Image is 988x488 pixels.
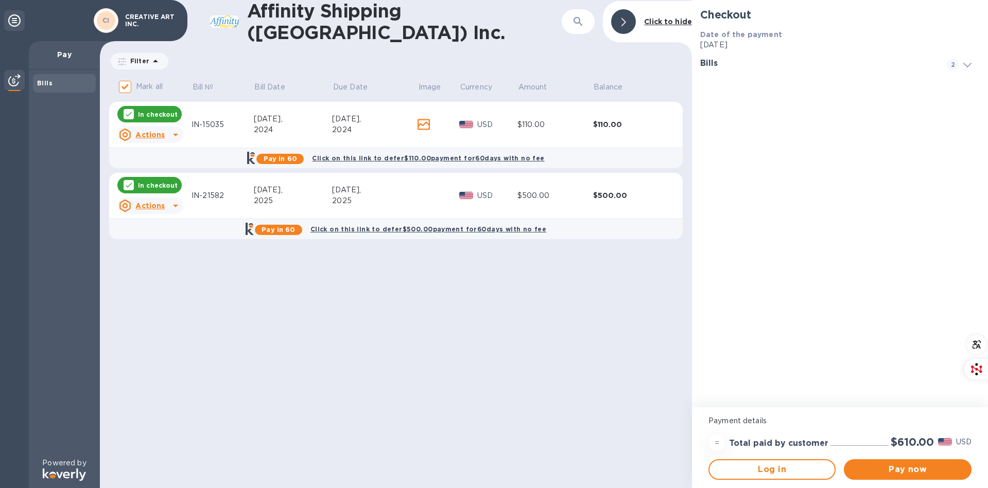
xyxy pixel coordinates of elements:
[264,155,297,162] b: Pay in 60
[708,435,725,451] div: =
[459,192,473,199] img: USD
[419,82,441,93] p: Image
[333,82,381,93] span: Due Date
[517,119,593,130] div: $110.00
[593,190,669,201] div: $500.00
[192,190,254,201] div: IN-21582
[700,8,980,21] h2: Checkout
[138,181,178,190] p: In checkout
[125,13,177,28] p: CREATIVE ART INC.
[700,59,934,68] h3: Bills
[254,124,332,135] div: 2024
[254,195,332,206] div: 2025
[254,82,298,93] span: Bill Date
[262,226,295,233] b: Pay in 60
[718,463,826,476] span: Log in
[459,121,473,128] img: USD
[844,459,971,480] button: Pay now
[312,154,544,162] b: Click on this link to defer $110.00 payment for 60 days with no fee
[477,190,517,201] p: USD
[192,119,254,130] div: IN-15035
[644,17,692,26] b: Click to hide
[518,82,561,93] span: Amount
[938,438,952,445] img: USD
[729,439,828,448] h3: Total paid by customer
[135,202,165,210] u: Actions
[708,415,972,426] p: Payment details
[593,119,669,130] div: $110.00
[891,436,934,448] h2: $610.00
[594,82,636,93] span: Balance
[126,57,149,65] p: Filter
[332,185,418,195] div: [DATE],
[102,16,110,24] b: CI
[310,225,546,233] b: Click on this link to defer $500.00 payment for 60 days with no fee
[517,190,593,201] div: $500.00
[254,82,285,93] p: Bill Date
[477,119,517,130] p: USD
[135,131,165,139] u: Actions
[708,459,836,480] button: Log in
[136,81,163,92] p: Mark all
[138,110,178,119] p: In checkout
[332,114,418,124] div: [DATE],
[460,82,492,93] p: Currency
[254,114,332,124] div: [DATE],
[594,82,622,93] p: Balance
[193,82,214,93] p: Bill №
[333,82,368,93] p: Due Date
[43,468,86,481] img: Logo
[332,124,418,135] div: 2024
[193,82,227,93] span: Bill №
[947,59,959,71] span: 2
[254,185,332,195] div: [DATE],
[700,30,782,39] b: Date of the payment
[852,463,963,476] span: Pay now
[518,82,547,93] p: Amount
[700,40,980,50] p: [DATE]
[42,458,86,468] p: Powered by
[37,49,92,60] p: Pay
[37,79,53,87] b: Bills
[956,437,972,447] p: USD
[332,195,418,206] div: 2025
